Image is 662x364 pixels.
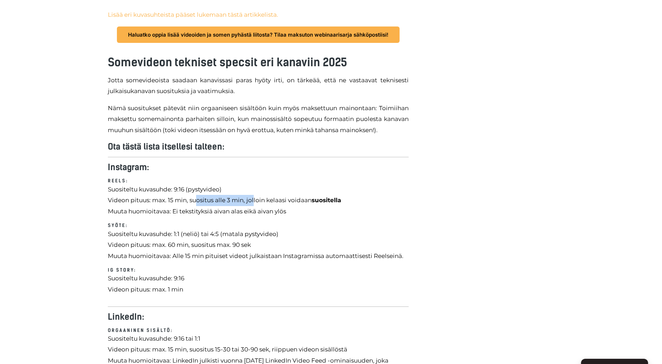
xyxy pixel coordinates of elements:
[108,162,149,172] strong: Instagram:
[312,197,341,204] b: suositella
[108,273,409,295] p: Suositeltu kuvasuhde: 9:16 Videon pituus: max. 1 min
[108,142,224,152] strong: Ota tästä lista itsellesi talteen:
[108,223,409,228] h6: Syöte:
[128,32,388,37] span: Haluatko oppia lisää videoiden ja somen pyhästä liitosta? Tilaa maksuton webinaarisarja sähköpost...
[108,178,409,184] h6: Reels:
[108,75,409,97] p: Jotta somevideoista saadaan kanavissasi paras hyöty irti, on tärkeää, että ne vastaavat teknisest...
[117,26,400,43] a: Haluatko oppia lisää videoiden ja somen pyhästä liitosta? Tilaa maksuton webinaarisarja sähköpost...
[108,312,144,322] strong: LinkedIn:
[108,328,409,333] h6: Orgaaninen sisältö:
[108,229,409,262] p: Suositeltu kuvasuhde: 1:1 (neliö) tai 4:5 (matala pystyvideo) Videon pituus: max. 60 min, suositu...
[108,11,278,18] a: Lisää eri kuvasuhteista pääset lukemaan tästä artikkelista.
[108,267,409,273] h6: IG Story:
[108,184,409,217] p: Suositeltu kuvasuhde: 9:16 (pystyvideo) Videon pituus: max. 15 min, suositus alle 3 min, jolloin ...
[108,57,409,68] h3: Somevideon tekniset specsit eri kanaviin 2025
[108,103,409,136] p: Nämä suositukset pätevät niin orgaaniseen sisältöön kuin myös maksettuun mainontaan: Toimiihan ma...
